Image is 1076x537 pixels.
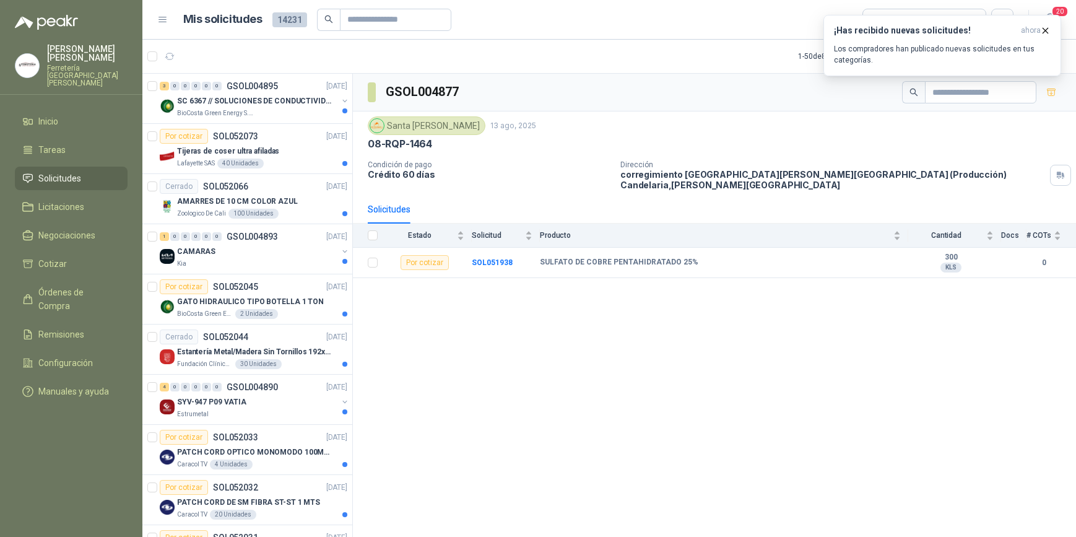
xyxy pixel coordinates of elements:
p: GSOL004893 [227,232,278,241]
p: Kia [177,259,186,269]
th: Docs [1001,224,1026,248]
div: 0 [181,82,190,90]
th: Cantidad [908,224,1001,248]
th: # COTs [1026,224,1076,248]
b: 0 [1026,257,1061,269]
div: 4 [160,383,169,391]
img: Company Logo [160,299,175,314]
p: Dirección [620,160,1045,169]
a: Órdenes de Compra [15,281,128,318]
p: [DATE] [326,482,347,494]
p: CAMARAS [177,246,215,258]
img: Company Logo [370,119,384,133]
img: Company Logo [160,249,175,264]
p: Caracol TV [177,510,207,520]
p: PATCH CORD DE SM FIBRA ST-ST 1 MTS [177,497,320,509]
p: SYV-947 P09 VATIA [177,396,246,408]
h3: GSOL004877 [386,82,461,102]
div: Santa [PERSON_NAME] [368,116,485,135]
div: 30 Unidades [235,359,282,369]
p: 08-RQP-1464 [368,138,432,151]
p: [DATE] [326,281,347,293]
div: 0 [212,232,222,241]
div: 0 [191,232,201,241]
p: Ferretería [GEOGRAPHIC_DATA][PERSON_NAME] [47,64,128,87]
a: 3 0 0 0 0 0 GSOL004895[DATE] Company LogoSC 6367 // SOLUCIONES DE CONDUCTIVIDADBioCosta Green Ene... [160,79,350,118]
p: 13 ago, 2025 [490,120,536,132]
p: Tijeras de coser ultra afiladas [177,146,279,157]
div: Solicitudes [368,203,410,216]
div: 0 [191,82,201,90]
p: Fundación Clínica Shaio [177,359,233,369]
div: 1 [160,232,169,241]
a: CerradoSOL052044[DATE] Company LogoEstantería Metal/Madera Sin Tornillos 192x100x50 cm 5 Niveles ... [142,325,352,375]
a: CerradoSOL052066[DATE] Company LogoAMARRES DE 10 CM COLOR AZULZoologico De Cali100 Unidades [142,174,352,224]
h3: ¡Has recibido nuevas solicitudes! [834,25,1016,36]
p: Estantería Metal/Madera Sin Tornillos 192x100x50 cm 5 Niveles Gris [177,346,331,358]
span: Cantidad [908,231,984,240]
span: 20 [1051,6,1069,17]
span: Cotizar [38,257,67,271]
div: 0 [181,383,190,391]
p: [DATE] [326,432,347,443]
div: 1 - 50 de 8397 [798,46,879,66]
div: 40 Unidades [217,159,264,168]
a: Por cotizarSOL052032[DATE] Company LogoPATCH CORD DE SM FIBRA ST-ST 1 MTSCaracol TV20 Unidades [142,475,352,525]
div: KLS [940,263,961,273]
a: Remisiones [15,323,128,346]
div: 0 [181,232,190,241]
span: Solicitudes [38,172,81,185]
img: Company Logo [160,349,175,364]
div: 2 Unidades [235,309,278,319]
p: [DATE] [326,382,347,393]
p: BioCosta Green Energy S.A.S [177,108,255,118]
div: 4 Unidades [210,460,253,469]
th: Estado [385,224,472,248]
p: [DATE] [326,181,347,193]
span: search [324,15,333,24]
div: Por cotizar [160,129,208,144]
p: SOL052073 [213,132,258,141]
span: Órdenes de Compra [38,286,116,313]
div: Por cotizar [160,480,208,495]
p: GSOL004895 [227,82,278,90]
h1: Mis solicitudes [183,11,262,28]
p: PATCH CORD OPTICO MONOMODO 100MTS [177,447,331,458]
p: SOL052066 [203,182,248,191]
div: 20 Unidades [210,510,256,520]
button: 20 [1039,9,1061,31]
p: SC 6367 // SOLUCIONES DE CONDUCTIVIDAD [177,95,331,107]
p: GSOL004890 [227,383,278,391]
p: Crédito 60 días [368,169,610,180]
a: Configuración [15,351,128,375]
p: Condición de pago [368,160,610,169]
div: 0 [202,232,211,241]
img: Company Logo [160,450,175,465]
p: [PERSON_NAME] [PERSON_NAME] [47,45,128,62]
div: 0 [170,82,180,90]
span: # COTs [1026,231,1051,240]
p: SOL052044 [203,333,248,341]
a: 1 0 0 0 0 0 GSOL004893[DATE] Company LogoCAMARASKia [160,229,350,269]
img: Company Logo [160,399,175,414]
img: Company Logo [160,500,175,515]
span: Inicio [38,115,58,128]
span: Solicitud [472,231,523,240]
a: Solicitudes [15,167,128,190]
a: Inicio [15,110,128,133]
a: Tareas [15,138,128,162]
span: Tareas [38,143,66,157]
span: Remisiones [38,328,84,341]
p: Estrumetal [177,409,209,419]
p: Los compradores han publicado nuevas solicitudes en tus categorías. [834,43,1051,66]
img: Company Logo [160,199,175,214]
a: Por cotizarSOL052045[DATE] Company LogoGATO HIDRAULICO TIPO BOTELLA 1 TONBioCosta Green Energy S.... [142,274,352,325]
p: SOL052032 [213,483,258,492]
th: Solicitud [472,224,540,248]
b: SOL051938 [472,258,513,267]
div: 100 Unidades [228,209,279,219]
p: Zoologico De Cali [177,209,226,219]
p: GATO HIDRAULICO TIPO BOTELLA 1 TON [177,296,324,308]
div: 0 [191,383,201,391]
div: Por cotizar [401,255,449,270]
